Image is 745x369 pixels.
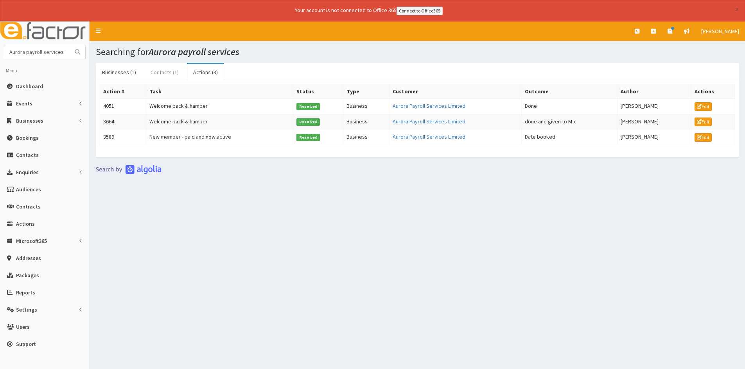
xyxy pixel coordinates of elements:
[16,306,37,313] span: Settings
[617,84,691,98] th: Author
[16,83,43,90] span: Dashboard
[16,323,30,330] span: Users
[100,98,146,114] td: 4051
[146,130,293,145] td: New member - paid and now active
[296,134,320,141] span: Resolved
[16,100,32,107] span: Events
[187,64,224,80] a: Actions (3)
[16,220,35,227] span: Actions
[735,5,739,14] button: ×
[293,84,343,98] th: Status
[100,114,146,130] td: 3664
[695,21,745,41] a: [PERSON_NAME]
[146,84,293,98] th: Task
[701,28,739,35] span: [PERSON_NAME]
[617,114,691,130] td: [PERSON_NAME]
[16,289,35,296] span: Reports
[149,46,239,58] i: Aurora payroll services
[695,118,712,126] a: Edit
[100,84,146,98] th: Action #
[16,237,47,244] span: Microsoft365
[343,114,389,130] td: Business
[393,133,465,140] a: Aurora Payroll Services Limited
[343,130,389,145] td: Business
[393,102,465,109] a: Aurora Payroll Services Limited
[16,203,41,210] span: Contracts
[695,102,712,111] a: Edit
[397,7,443,15] a: Connect to Office365
[16,117,43,124] span: Businesses
[521,130,617,145] td: Date booked
[146,114,293,130] td: Welcome pack & hamper
[16,152,39,159] span: Contacts
[16,134,39,141] span: Bookings
[140,6,598,15] div: Your account is not connected to Office 365
[390,84,522,98] th: Customer
[521,98,617,114] td: Done
[296,118,320,125] span: Resolved
[16,272,39,279] span: Packages
[617,98,691,114] td: [PERSON_NAME]
[16,169,39,176] span: Enquiries
[16,255,41,262] span: Addresses
[96,165,162,174] img: search-by-algolia-light-background.png
[296,103,320,110] span: Resolved
[16,340,36,348] span: Support
[393,118,465,125] a: Aurora Payroll Services Limited
[617,130,691,145] td: [PERSON_NAME]
[521,84,617,98] th: Outcome
[100,130,146,145] td: 3589
[343,98,389,114] td: Business
[96,64,142,80] a: Businesses (1)
[691,84,735,98] th: Actions
[4,45,70,59] input: Search...
[695,133,712,142] a: Edit
[343,84,389,98] th: Type
[144,64,185,80] a: Contacts (1)
[96,47,739,57] h1: Searching for
[146,98,293,114] td: Welcome pack & hamper
[521,114,617,130] td: done and given to M x
[16,186,41,193] span: Audiences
